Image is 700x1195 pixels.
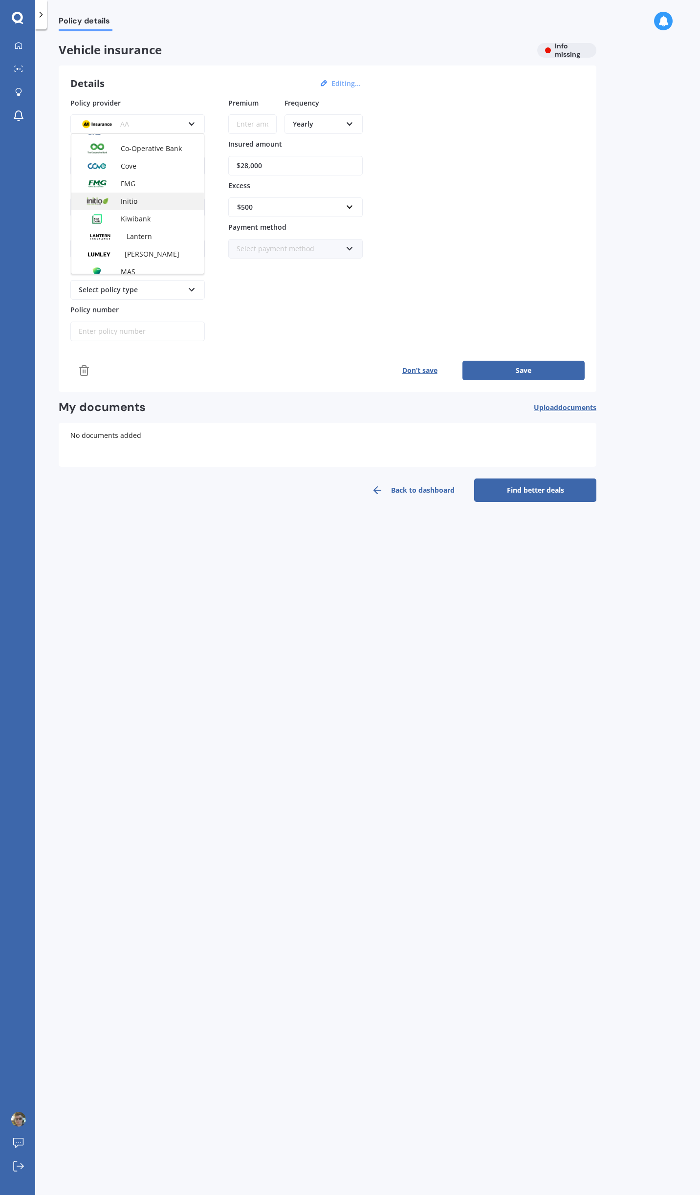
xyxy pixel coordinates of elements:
span: Co-Operative Bank [121,144,182,153]
input: Enter amount [228,114,277,134]
h2: My documents [59,400,146,415]
img: picture [11,1112,26,1127]
span: Vehicle insurance [59,43,529,57]
span: [PERSON_NAME] [125,249,179,259]
img: AA.webp [79,117,115,131]
img: FMG.png [79,177,115,191]
img: Lantern-text.webp [79,230,121,243]
span: Upload [534,404,596,412]
span: Policy number [70,305,119,314]
div: Yearly [293,119,342,130]
div: Select policy type [79,284,184,295]
span: Insured address [70,222,124,232]
img: Kiwibank.png [79,212,115,226]
input: Enter address [70,239,205,259]
span: Policy provider [70,98,121,107]
span: Plate number [70,181,116,190]
span: Cove [121,161,136,171]
div: No documents added [59,423,596,467]
span: Premium [228,98,259,107]
img: Cove.webp [79,159,115,173]
img: Lumley-text.webp [79,247,119,261]
span: Insured amount [228,139,282,149]
span: Renewal date [70,139,115,149]
button: Uploaddocuments [534,400,596,415]
a: Back to dashboard [352,478,474,502]
img: Mas.png [79,265,115,279]
span: Payment method [228,222,286,232]
span: Policy details [59,16,112,29]
span: documents [558,403,596,412]
span: Excess [228,181,250,190]
h3: Details [70,77,105,90]
span: Lantern [127,232,152,241]
button: Don’t save [377,361,462,380]
span: Frequency [284,98,319,107]
span: MAS [121,267,135,276]
span: Initio [121,196,137,206]
img: operativebank.png [79,142,115,155]
span: Policy type [70,263,108,273]
input: Enter policy number [70,322,205,341]
span: Kiwibank [121,214,151,223]
input: Enter amount [228,156,363,175]
div: $500 [237,202,342,213]
div: AA [79,119,184,130]
div: Select payment method [237,243,342,254]
span: FMG [121,179,135,188]
button: Editing... [328,79,364,88]
input: Enter plate number [70,197,205,217]
button: Save [462,361,585,380]
img: Initio.webp [79,195,115,208]
a: Find better deals [474,478,596,502]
